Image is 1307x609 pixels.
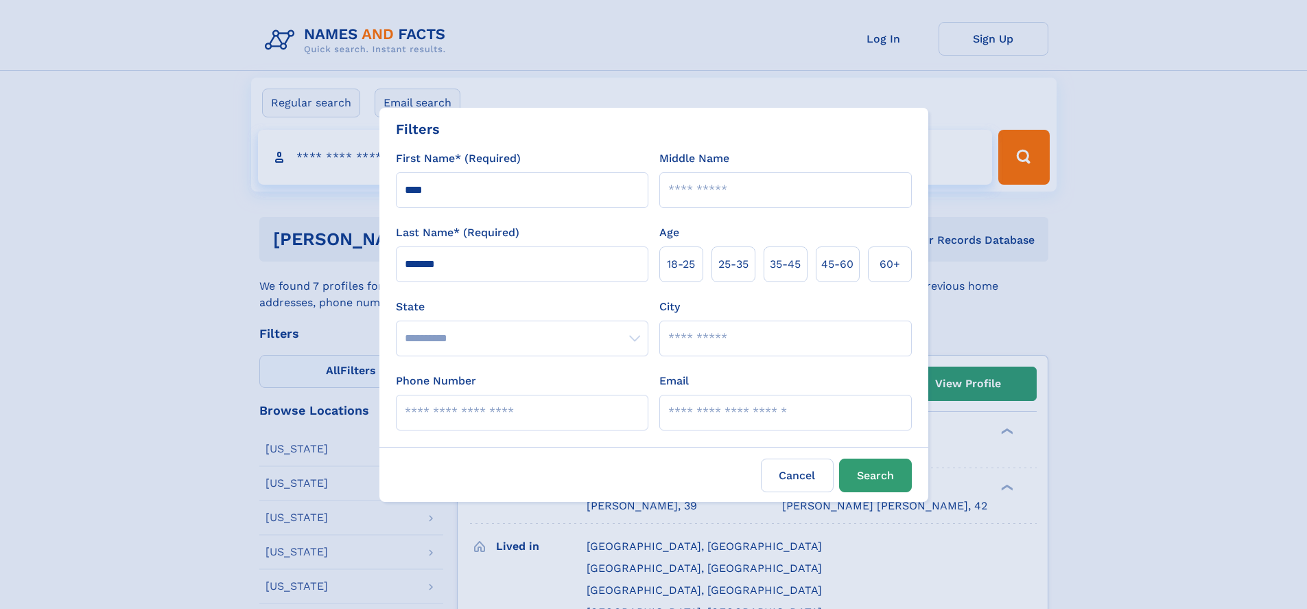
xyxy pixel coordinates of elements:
[396,150,521,167] label: First Name* (Required)
[839,459,912,492] button: Search
[761,459,834,492] label: Cancel
[659,299,680,315] label: City
[659,373,689,389] label: Email
[770,256,801,273] span: 35‑45
[718,256,749,273] span: 25‑35
[659,150,729,167] label: Middle Name
[396,299,648,315] label: State
[396,373,476,389] label: Phone Number
[659,225,679,241] label: Age
[880,256,900,273] span: 60+
[396,119,440,139] div: Filters
[667,256,695,273] span: 18‑25
[821,256,853,273] span: 45‑60
[396,225,519,241] label: Last Name* (Required)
